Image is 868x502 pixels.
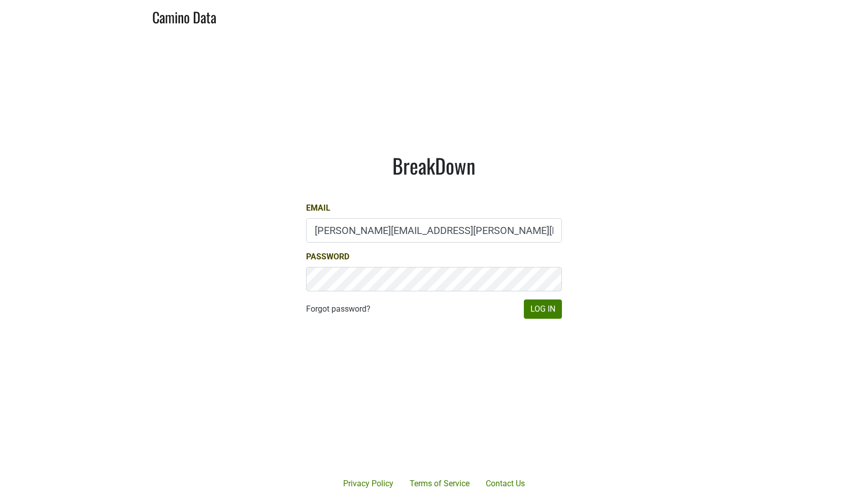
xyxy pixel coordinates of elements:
a: Privacy Policy [335,474,402,494]
a: Camino Data [152,4,216,28]
a: Terms of Service [402,474,478,494]
button: Log In [524,299,562,319]
a: Forgot password? [306,303,371,315]
label: Password [306,251,349,263]
a: Contact Us [478,474,533,494]
h1: BreakDown [306,153,562,178]
label: Email [306,202,330,214]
